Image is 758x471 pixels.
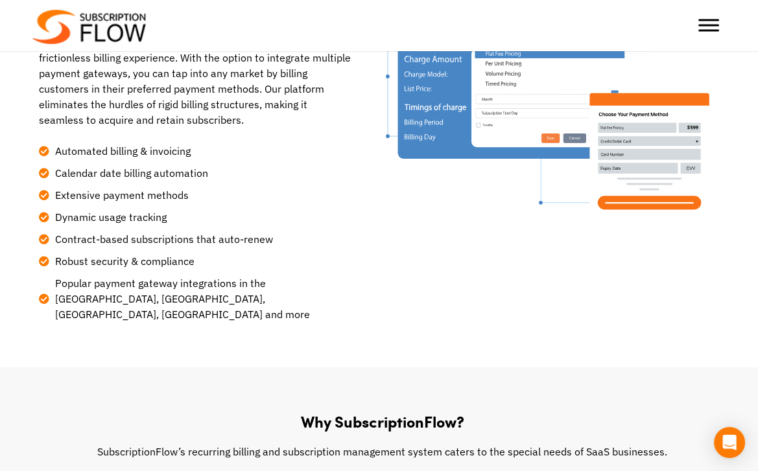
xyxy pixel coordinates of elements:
div: Open Intercom Messenger [714,427,745,458]
span: Dynamic usage tracking [52,209,167,225]
span: Calendar date billing automation [52,165,208,181]
span: Extensive payment methods [52,187,189,203]
h2: Why SubscriptionFlow? [45,413,719,431]
button: Toggle Menu [698,19,719,32]
span: Contract-based subscriptions that auto-renew [52,231,273,247]
span: Automated billing & invoicing [52,143,191,159]
p: SubscriptionFlow enables you to effortlessly customize billing logic, automate invoicing and maxi... [39,19,353,128]
span: Robust security & compliance [52,253,195,269]
img: Subscriptionflow [32,10,146,44]
p: SubscriptionFlow’s recurring billing and subscription management system caters to the special nee... [78,444,687,459]
span: Popular payment gateway integrations in the [GEOGRAPHIC_DATA], [GEOGRAPHIC_DATA], [GEOGRAPHIC_DAT... [52,275,353,322]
